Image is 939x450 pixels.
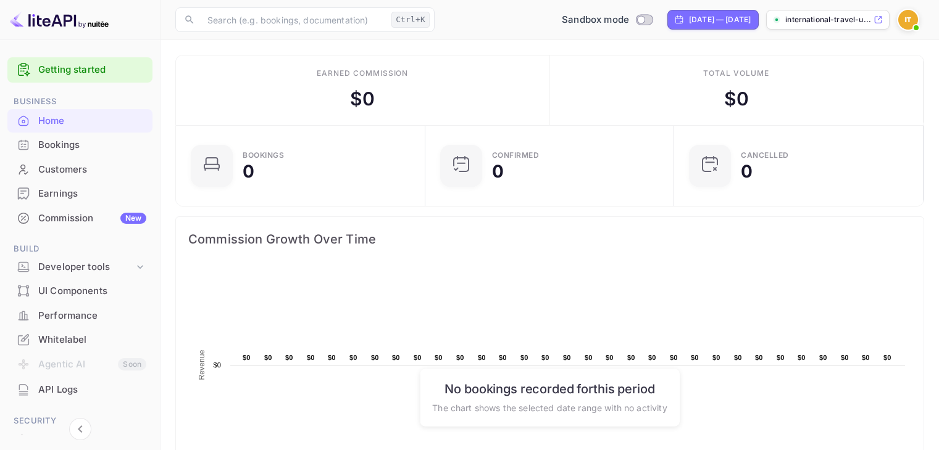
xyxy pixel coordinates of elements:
[741,163,753,180] div: 0
[200,7,386,32] input: Search (e.g. bookings, documentation)
[7,414,152,428] span: Security
[243,163,254,180] div: 0
[7,158,152,182] div: Customers
[7,158,152,181] a: Customers
[198,350,206,380] text: Revenue
[7,109,152,132] a: Home
[741,152,789,159] div: CANCELLED
[7,133,152,157] div: Bookings
[627,354,635,361] text: $0
[38,163,146,177] div: Customers
[563,354,571,361] text: $0
[562,13,629,27] span: Sandbox mode
[7,133,152,156] a: Bookings
[69,418,91,440] button: Collapse navigation
[349,354,357,361] text: $0
[7,328,152,352] div: Whitelabel
[755,354,763,361] text: $0
[7,242,152,256] span: Build
[541,354,549,361] text: $0
[819,354,827,361] text: $0
[38,63,146,77] a: Getting started
[7,378,152,401] a: API Logs
[264,354,272,361] text: $0
[7,378,152,402] div: API Logs
[456,354,464,361] text: $0
[371,354,379,361] text: $0
[243,152,284,159] div: Bookings
[7,304,152,328] div: Performance
[7,304,152,327] a: Performance
[38,333,146,347] div: Whitelabel
[328,354,336,361] text: $0
[7,256,152,278] div: Developer tools
[350,85,375,113] div: $ 0
[478,354,486,361] text: $0
[520,354,528,361] text: $0
[243,354,251,361] text: $0
[10,10,109,30] img: LiteAPI logo
[317,68,408,79] div: Earned commission
[7,182,152,205] a: Earnings
[585,354,593,361] text: $0
[414,354,422,361] text: $0
[557,13,657,27] div: Switch to Production mode
[392,354,400,361] text: $0
[7,207,152,229] a: CommissionNew
[499,354,507,361] text: $0
[712,354,720,361] text: $0
[7,207,152,231] div: CommissionNew
[883,354,891,361] text: $0
[432,381,667,396] h6: No bookings recorded for this period
[648,354,656,361] text: $0
[432,401,667,414] p: The chart shows the selected date range with no activity
[120,213,146,224] div: New
[391,12,430,28] div: Ctrl+K
[606,354,614,361] text: $0
[307,354,315,361] text: $0
[898,10,918,30] img: International Travel
[7,279,152,302] a: UI Components
[7,95,152,108] span: Business
[38,211,146,226] div: Commission
[670,354,678,361] text: $0
[38,260,134,274] div: Developer tools
[38,284,146,298] div: UI Components
[38,187,146,201] div: Earnings
[213,361,221,369] text: $0
[777,354,785,361] text: $0
[785,14,871,25] p: international-travel-u...
[691,354,699,361] text: $0
[703,68,769,79] div: Total volume
[7,182,152,206] div: Earnings
[689,14,751,25] div: [DATE] — [DATE]
[7,279,152,303] div: UI Components
[492,163,504,180] div: 0
[734,354,742,361] text: $0
[7,109,152,133] div: Home
[841,354,849,361] text: $0
[38,138,146,152] div: Bookings
[492,152,540,159] div: Confirmed
[285,354,293,361] text: $0
[38,309,146,323] div: Performance
[38,383,146,397] div: API Logs
[862,354,870,361] text: $0
[38,114,146,128] div: Home
[798,354,806,361] text: $0
[724,85,749,113] div: $ 0
[435,354,443,361] text: $0
[38,433,146,447] div: Team management
[188,229,911,249] span: Commission Growth Over Time
[7,328,152,351] a: Whitelabel
[7,57,152,83] div: Getting started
